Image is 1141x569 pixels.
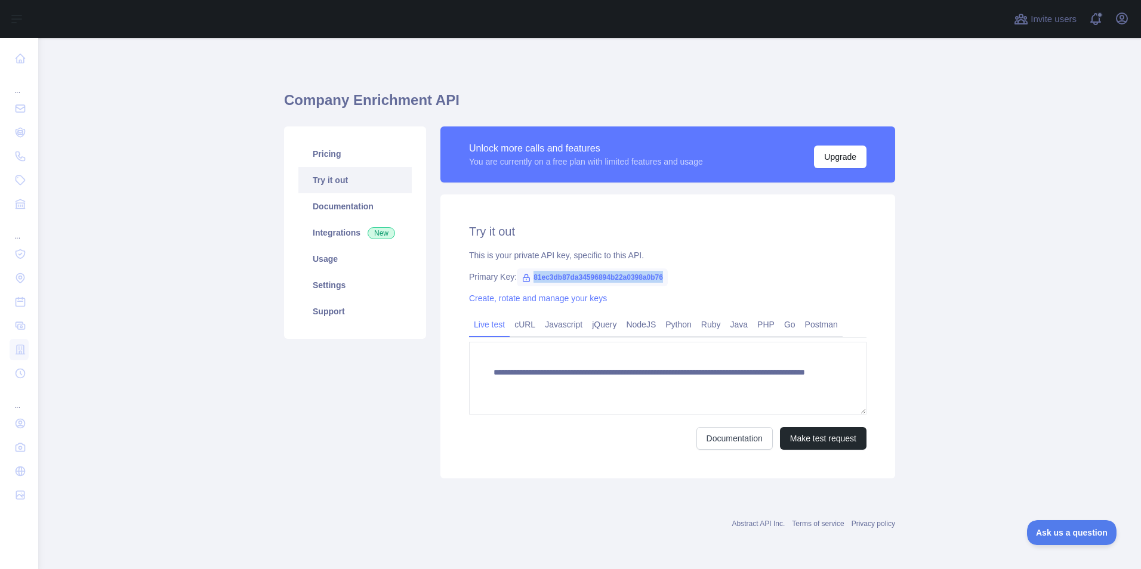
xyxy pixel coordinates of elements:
[298,193,412,219] a: Documentation
[800,315,843,334] a: Postman
[469,315,510,334] a: Live test
[469,223,866,240] h2: Try it out
[368,227,395,239] span: New
[792,519,844,528] a: Terms of service
[1012,10,1079,29] button: Invite users
[469,249,866,261] div: This is your private API key, specific to this API.
[779,315,800,334] a: Go
[696,427,773,450] a: Documentation
[298,272,412,298] a: Settings
[10,386,29,410] div: ...
[469,156,703,168] div: You are currently on a free plan with limited features and usage
[510,315,540,334] a: cURL
[298,219,412,246] a: Integrations New
[814,146,866,168] button: Upgrade
[284,91,895,119] h1: Company Enrichment API
[852,519,895,528] a: Privacy policy
[517,268,668,286] span: 81ec3db87da34596894b22a0398a0b76
[298,246,412,272] a: Usage
[469,293,607,303] a: Create, rotate and manage your keys
[621,315,661,334] a: NodeJS
[587,315,621,334] a: jQuery
[696,315,726,334] a: Ruby
[1031,13,1077,26] span: Invite users
[10,72,29,95] div: ...
[1027,520,1117,545] iframe: Toggle Customer Support
[298,298,412,324] a: Support
[10,217,29,241] div: ...
[298,167,412,193] a: Try it out
[469,141,703,156] div: Unlock more calls and features
[661,315,696,334] a: Python
[298,141,412,167] a: Pricing
[469,271,866,283] div: Primary Key:
[540,315,587,334] a: Javascript
[780,427,866,450] button: Make test request
[753,315,779,334] a: PHP
[726,315,753,334] a: Java
[732,519,785,528] a: Abstract API Inc.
